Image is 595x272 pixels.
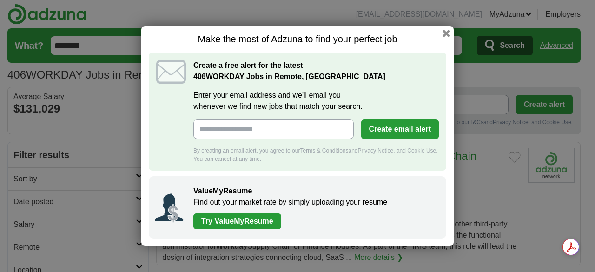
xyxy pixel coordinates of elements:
h1: Make the most of Adzuna to find your perfect job [149,33,446,45]
label: Enter your email address and we'll email you whenever we find new jobs that match your search. [193,90,439,112]
img: icon_email.svg [156,60,186,84]
span: 406 [193,71,206,82]
h2: ValueMyResume [193,186,437,197]
a: Privacy Notice [358,147,394,154]
button: Create email alert [361,119,439,139]
a: Try ValueMyResume [193,213,281,229]
strong: WORKDAY Jobs in Remote, [GEOGRAPHIC_DATA] [193,73,385,80]
div: By creating an email alert, you agree to our and , and Cookie Use. You can cancel at any time. [193,146,439,163]
a: Terms & Conditions [300,147,348,154]
p: Find out your market rate by simply uploading your resume [193,197,437,208]
h2: Create a free alert for the latest [193,60,439,82]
